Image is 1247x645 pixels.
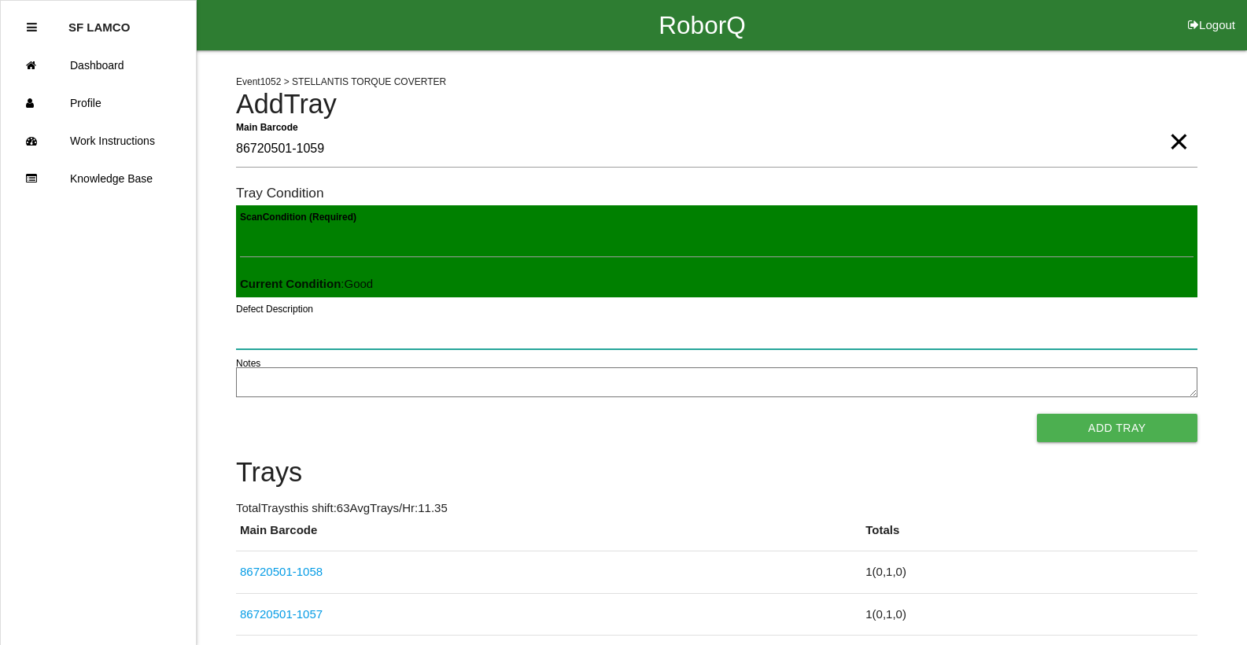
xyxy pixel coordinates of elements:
b: Current Condition [240,277,341,290]
h4: Trays [236,458,1197,488]
span: Event 1052 > STELLANTIS TORQUE COVERTER [236,76,446,87]
span: Clear Input [1168,110,1189,142]
b: Scan Condition (Required) [240,212,356,223]
a: Work Instructions [1,122,196,160]
th: Totals [861,522,1197,551]
td: 1 ( 0 , 1 , 0 ) [861,593,1197,636]
h6: Tray Condition [236,186,1197,201]
a: Profile [1,84,196,122]
a: Knowledge Base [1,160,196,197]
th: Main Barcode [236,522,861,551]
input: Required [236,131,1197,168]
h4: Add Tray [236,90,1197,120]
a: 86720501-1058 [240,565,323,578]
a: Dashboard [1,46,196,84]
p: Total Trays this shift: 63 Avg Trays /Hr: 11.35 [236,499,1197,518]
div: Close [27,9,37,46]
span: : Good [240,277,373,290]
p: SF LAMCO [68,9,130,34]
b: Main Barcode [236,121,298,132]
a: 86720501-1057 [240,607,323,621]
label: Defect Description [236,302,313,316]
button: Add Tray [1037,414,1197,442]
label: Notes [236,356,260,370]
td: 1 ( 0 , 1 , 0 ) [861,551,1197,594]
